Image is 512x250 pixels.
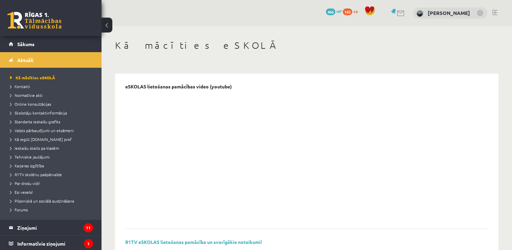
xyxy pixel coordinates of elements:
[10,119,60,124] span: Standarta ieskaišu grafiks
[10,189,33,195] span: Esi vesels!
[125,239,262,245] a: R1TV eSKOLAS lietošanas pamācība un svarīgākie noteikumi!
[17,220,93,235] legend: Ziņojumi
[17,57,34,63] span: Aktuāli
[10,92,43,98] span: Normatīvie akti
[125,84,232,89] p: eSKOLAS lietošanas pamācības video (youtube)
[10,101,95,107] a: Online konsultācijas
[10,127,95,133] a: Valsts pārbaudījumi un eksāmeni
[10,198,74,204] span: Pilsoniskā un sociālā audzināšana
[84,223,93,232] i: 11
[10,171,95,178] a: R1TV skolēnu pašpārvalde
[10,75,55,80] span: Kā mācīties eSKOLĀ
[9,220,93,235] a: Ziņojumi11
[10,84,30,89] span: Kontakti
[10,207,95,213] a: Forums
[10,110,95,116] a: Skolotāju kontaktinformācija
[428,9,470,16] a: [PERSON_NAME]
[10,163,44,168] span: Karjeras izglītība
[10,145,59,151] span: Ieskaišu skaits pa klasēm
[7,12,62,29] a: Rīgas 1. Tālmācības vidusskola
[326,8,342,14] a: 466 mP
[10,207,28,212] span: Forums
[10,172,62,177] span: R1TV skolēnu pašpārvalde
[343,8,361,14] a: 143 xp
[10,83,95,89] a: Kontakti
[84,239,93,248] i: 1
[417,10,423,17] img: Gustavs Siliņš
[10,181,40,186] span: Par drošu vidi!
[353,8,358,14] span: xp
[10,128,74,133] span: Valsts pārbaudījumi un eksāmeni
[10,145,95,151] a: Ieskaišu skaits pa klasēm
[10,163,95,169] a: Karjeras izglītība
[326,8,335,15] span: 466
[10,154,50,160] span: Tehniskie jautājumi
[10,119,95,125] a: Standarta ieskaišu grafiks
[10,189,95,195] a: Esi vesels!
[343,8,352,15] span: 143
[10,101,51,107] span: Online konsultācijas
[336,8,342,14] span: mP
[10,180,95,186] a: Par drošu vidi!
[10,75,95,81] a: Kā mācīties eSKOLĀ
[9,52,93,68] a: Aktuāli
[115,40,498,51] h1: Kā mācīties eSKOLĀ
[10,92,95,98] a: Normatīvie akti
[10,110,67,116] span: Skolotāju kontaktinformācija
[17,41,35,47] span: Sākums
[10,136,95,142] a: Kā iegūt [DOMAIN_NAME] prof
[9,36,93,52] a: Sākums
[10,198,95,204] a: Pilsoniskā un sociālā audzināšana
[10,137,72,142] span: Kā iegūt [DOMAIN_NAME] prof
[10,154,95,160] a: Tehniskie jautājumi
